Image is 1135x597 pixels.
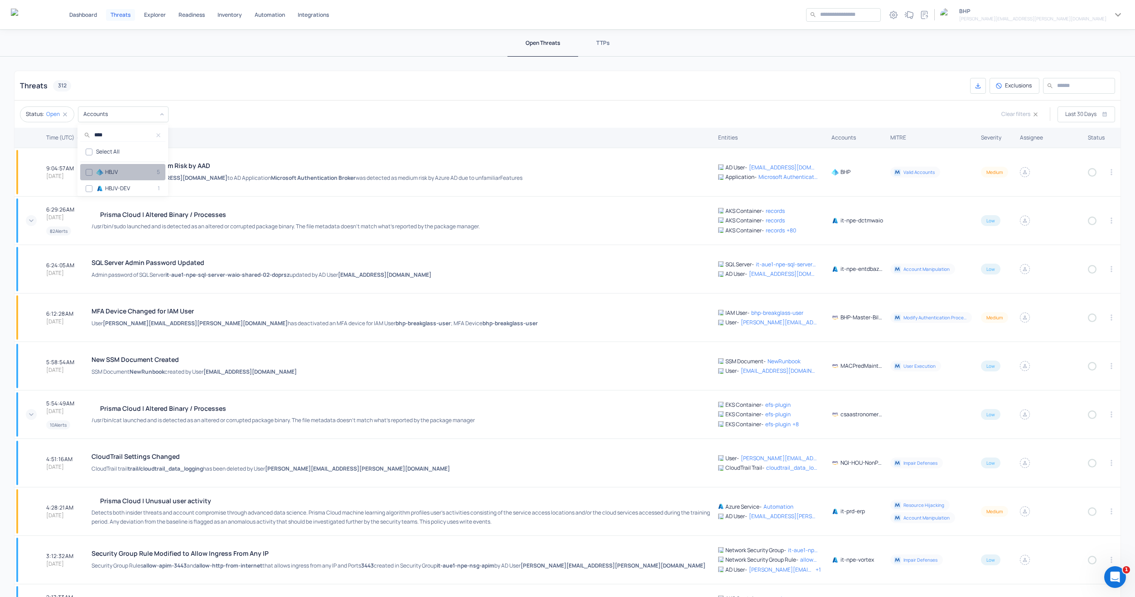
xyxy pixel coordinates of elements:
[158,184,160,192] p: 1
[1123,566,1130,573] span: 1
[105,184,130,192] p: HBJV-DEV
[105,168,118,176] p: HBJV
[157,168,160,176] p: 5
[96,148,160,155] p: Select All
[1104,566,1126,588] iframe: Intercom live chat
